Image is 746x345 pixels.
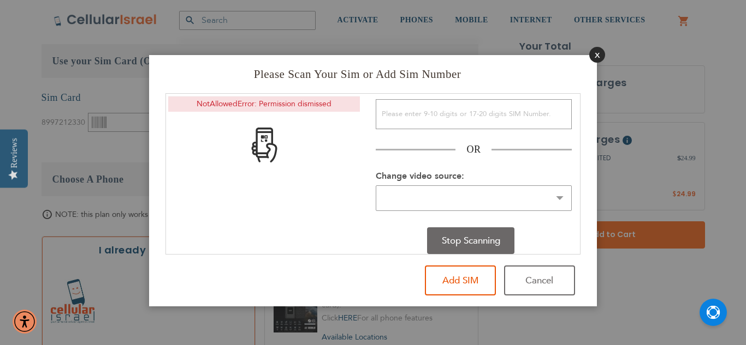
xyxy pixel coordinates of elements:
[168,96,360,112] div: NotAllowedError: Permission dismissed
[525,274,553,287] span: Cancel
[425,265,496,295] button: Add SIM
[165,55,549,82] h2: Please Scan Your Sim or Add Sim Number
[376,99,572,129] input: Please enter 9-10 digits or 17-20 digits SIM Number.
[376,170,464,182] label: Change video source:
[427,227,514,255] button: Stop Scanning
[247,128,282,162] img: Camera based scan
[455,143,492,157] h2: OR
[504,265,575,295] button: Cancel
[13,310,37,334] div: Accessibility Menu
[9,138,19,168] div: Reviews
